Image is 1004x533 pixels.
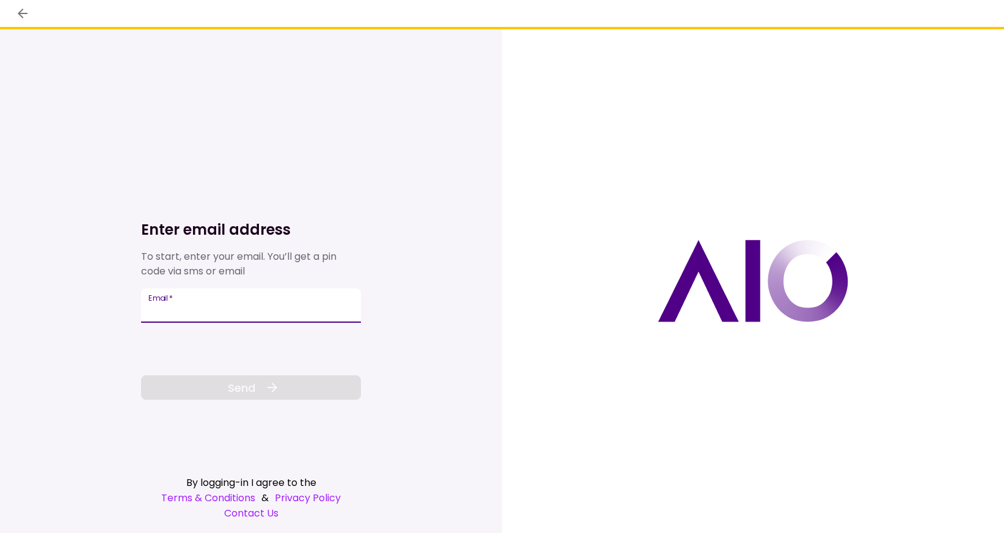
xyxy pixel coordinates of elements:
div: By logging-in I agree to the [141,475,361,490]
div: & [141,490,361,505]
div: To start, enter your email. You’ll get a pin code via sms or email [141,249,361,279]
span: Send [228,380,255,396]
button: Send [141,375,361,400]
button: back [12,3,33,24]
a: Contact Us [141,505,361,521]
a: Privacy Policy [275,490,341,505]
img: AIO logo [658,240,848,322]
h1: Enter email address [141,220,361,240]
label: Email [148,293,173,303]
a: Terms & Conditions [161,490,255,505]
